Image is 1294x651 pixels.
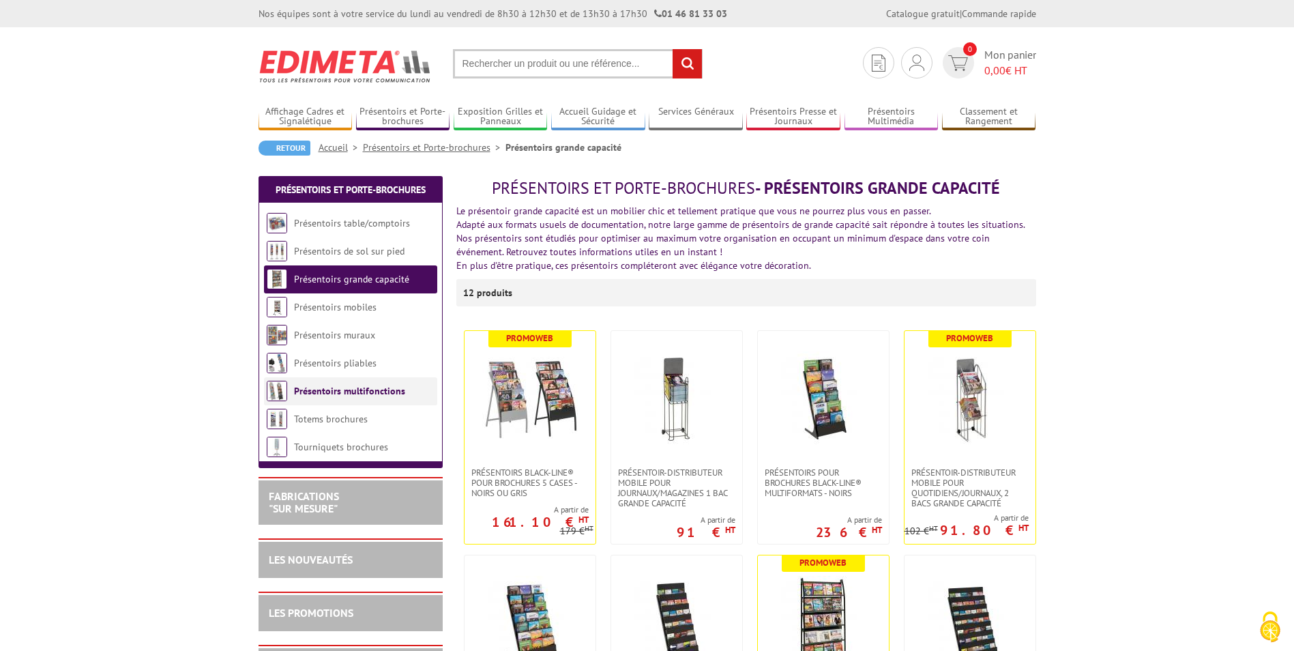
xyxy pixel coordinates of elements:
a: Affichage Cadres et Signalétique [259,106,353,128]
span: A partir de [816,515,882,525]
a: Retour [259,141,310,156]
a: LES PROMOTIONS [269,606,353,620]
img: Tourniquets brochures [267,437,287,457]
img: devis rapide [948,55,968,71]
sup: HT [1018,522,1029,534]
h1: - Présentoirs grande capacité [456,179,1036,197]
img: Présentoirs Black-Line® pour brochures 5 Cases - Noirs ou Gris [482,351,578,447]
b: Promoweb [799,557,847,568]
p: 161.10 € [492,518,589,526]
a: Présentoir-Distributeur mobile pour journaux/magazines 1 bac grande capacité [611,467,742,508]
img: Cookies (fenêtre modale) [1253,610,1287,644]
a: Présentoirs et Porte-brochures [276,184,426,196]
a: Présentoirs multifonctions [294,385,405,397]
img: Présentoirs mobiles [267,297,287,317]
span: Présentoirs pour Brochures Black-Line® multiformats - Noirs [765,467,882,498]
img: Présentoirs table/comptoirs [267,213,287,233]
img: Présentoirs pour Brochures Black-Line® multiformats - Noirs [776,351,871,447]
img: devis rapide [909,55,924,71]
a: Présentoirs Multimédia [844,106,939,128]
sup: HT [872,524,882,536]
div: Le présentoir grande capacité est un mobilier chic et tellement pratique que vous ne pourrez plus... [456,204,1036,218]
a: Présentoirs pliables [294,357,377,369]
div: En plus d'être pratique, ces présentoirs compléteront avec élégance votre décoration. [456,259,1036,272]
a: Classement et Rangement [942,106,1036,128]
img: Présentoirs grande capacité [267,269,287,289]
img: Présentoirs pliables [267,353,287,373]
p: 91.80 € [940,526,1029,534]
p: 91 € [677,528,735,536]
a: Présentoirs table/comptoirs [294,217,410,229]
a: Totems brochures [294,413,368,425]
div: Nos équipes sont à votre service du lundi au vendredi de 8h30 à 12h30 et de 13h30 à 17h30 [259,7,727,20]
b: Promoweb [506,332,553,344]
b: Promoweb [946,332,993,344]
input: Rechercher un produit ou une référence... [453,49,703,78]
p: 179 € [560,526,593,536]
a: Présentoirs et Porte-brochures [356,106,450,128]
img: Edimeta [259,41,432,91]
img: Présentoirs muraux [267,325,287,345]
span: Présentoir-distributeur mobile pour quotidiens/journaux, 2 bacs grande capacité [911,467,1029,508]
span: A partir de [905,512,1029,523]
span: A partir de [677,515,735,525]
a: Présentoirs Black-Line® pour brochures 5 Cases - Noirs ou Gris [465,467,595,498]
a: Accueil [319,141,363,154]
a: Présentoirs et Porte-brochures [363,141,505,154]
a: Présentoir-distributeur mobile pour quotidiens/journaux, 2 bacs grande capacité [905,467,1035,508]
div: Nos présentoirs sont étudiés pour optimiser au maximum votre organisation en occupant un minimum ... [456,231,1036,259]
sup: HT [725,524,735,536]
a: devis rapide 0 Mon panier 0,00€ HT [939,47,1036,78]
a: Services Généraux [649,106,743,128]
span: Mon panier [984,47,1036,78]
a: Tourniquets brochures [294,441,388,453]
span: A partir de [465,504,589,515]
span: 0 [963,42,977,56]
p: 102 € [905,526,938,536]
a: Présentoirs muraux [294,329,375,341]
input: rechercher [673,49,702,78]
img: Présentoir-Distributeur mobile pour journaux/magazines 1 bac grande capacité [629,351,724,447]
img: devis rapide [872,55,885,72]
span: 0,00 [984,63,1005,77]
a: Accueil Guidage et Sécurité [551,106,645,128]
span: Présentoirs et Porte-brochures [492,177,755,199]
p: 12 produits [463,279,514,306]
p: 236 € [816,528,882,536]
strong: 01 46 81 33 03 [654,8,727,20]
div: Adapté aux formats usuels de documentation, notre large gamme de présentoirs de grande capacité s... [456,218,1036,231]
a: LES NOUVEAUTÉS [269,553,353,566]
img: Présentoirs de sol sur pied [267,241,287,261]
button: Cookies (fenêtre modale) [1246,605,1294,651]
span: Présentoir-Distributeur mobile pour journaux/magazines 1 bac grande capacité [618,467,735,508]
a: FABRICATIONS"Sur Mesure" [269,489,339,515]
a: Commande rapide [962,8,1036,20]
a: Présentoirs mobiles [294,301,377,313]
li: Présentoirs grande capacité [505,141,621,154]
img: Totems brochures [267,409,287,429]
sup: HT [929,523,938,533]
sup: HT [578,514,589,525]
a: Présentoirs de sol sur pied [294,245,405,257]
a: Catalogue gratuit [886,8,960,20]
a: Présentoirs Presse et Journaux [746,106,840,128]
sup: HT [585,523,593,533]
a: Exposition Grilles et Panneaux [454,106,548,128]
a: Présentoirs pour Brochures Black-Line® multiformats - Noirs [758,467,889,498]
div: | [886,7,1036,20]
img: Présentoir-distributeur mobile pour quotidiens/journaux, 2 bacs grande capacité [922,351,1018,447]
span: Présentoirs Black-Line® pour brochures 5 Cases - Noirs ou Gris [471,467,589,498]
span: € HT [984,63,1036,78]
a: Présentoirs grande capacité [294,273,409,285]
img: Présentoirs multifonctions [267,381,287,401]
